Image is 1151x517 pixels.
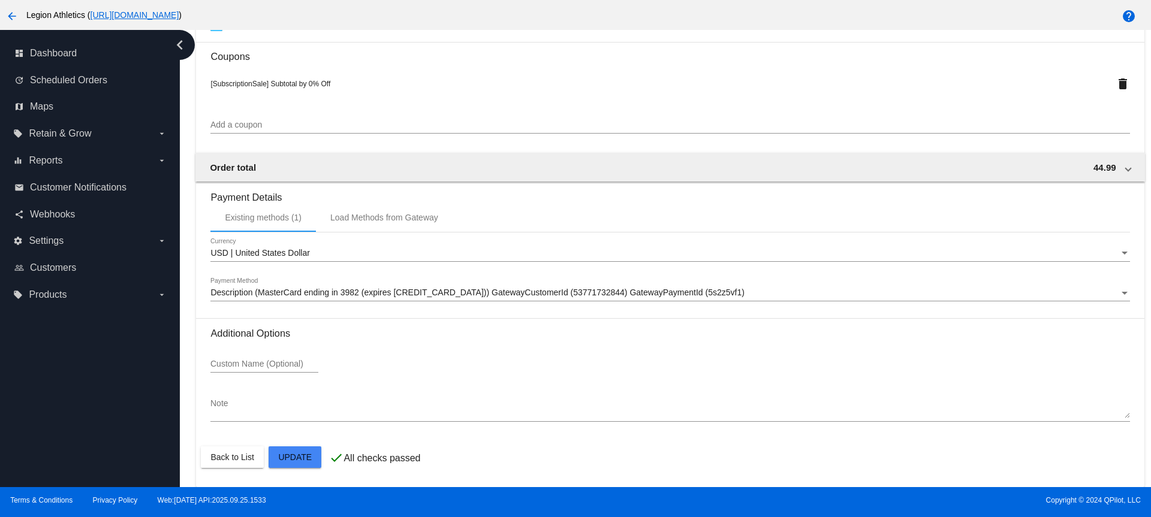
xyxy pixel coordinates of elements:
span: USD | United States Dollar [210,248,309,258]
button: Back to List [201,446,263,468]
h3: Payment Details [210,183,1129,203]
mat-icon: check [329,451,344,465]
mat-select: Payment Method [210,288,1129,298]
i: local_offer [13,129,23,138]
a: dashboard Dashboard [14,44,167,63]
h3: Coupons [210,42,1129,62]
a: email Customer Notifications [14,178,167,197]
input: Custom Name (Optional) [210,359,318,369]
p: All checks passed [344,453,420,464]
i: people_outline [14,263,24,273]
a: share Webhooks [14,205,167,224]
a: [URL][DOMAIN_NAME] [91,10,179,20]
a: Web:[DATE] API:2025.09.25.1533 [158,496,266,504]
span: 44.99 [1093,162,1116,173]
i: equalizer [13,156,23,165]
a: map Maps [14,97,167,116]
button: Update [269,446,321,468]
i: share [14,210,24,219]
i: email [14,183,24,192]
span: Products [29,289,67,300]
span: Update [278,452,312,462]
span: Maps [30,101,53,112]
span: Settings [29,235,64,246]
a: Terms & Conditions [10,496,73,504]
span: Retain & Grow [29,128,91,139]
a: people_outline Customers [14,258,167,277]
span: Copyright © 2024 QPilot, LLC [586,496,1141,504]
span: Scheduled Orders [30,75,107,86]
mat-icon: help [1122,9,1136,23]
span: Reports [29,155,62,166]
i: update [14,75,24,85]
span: Customer Notifications [30,182,126,193]
i: map [14,102,24,111]
mat-icon: delete [1116,77,1130,91]
i: arrow_drop_down [157,129,167,138]
i: local_offer [13,290,23,300]
a: update Scheduled Orders [14,71,167,90]
h3: Additional Options [210,328,1129,339]
i: arrow_drop_down [157,290,167,300]
input: Add a coupon [210,120,1129,130]
span: [SubscriptionSale] Subtotal by 0% Off [210,80,330,88]
span: Customers [30,262,76,273]
i: settings [13,236,23,246]
mat-icon: arrow_back [5,9,19,23]
mat-expansion-panel-header: Order total 44.99 [195,153,1144,182]
span: Order total [210,162,256,173]
span: Webhooks [30,209,75,220]
i: chevron_left [170,35,189,55]
i: dashboard [14,49,24,58]
span: Description (MasterCard ending in 3982 (expires [CREDIT_CARD_DATA])) GatewayCustomerId (537717328... [210,288,744,297]
span: Dashboard [30,48,77,59]
a: Privacy Policy [93,496,138,504]
div: Load Methods from Gateway [330,213,438,222]
mat-select: Currency [210,249,1129,258]
span: Legion Athletics ( ) [26,10,182,20]
span: Back to List [210,452,254,462]
i: arrow_drop_down [157,236,167,246]
div: Existing methods (1) [225,213,302,222]
i: arrow_drop_down [157,156,167,165]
